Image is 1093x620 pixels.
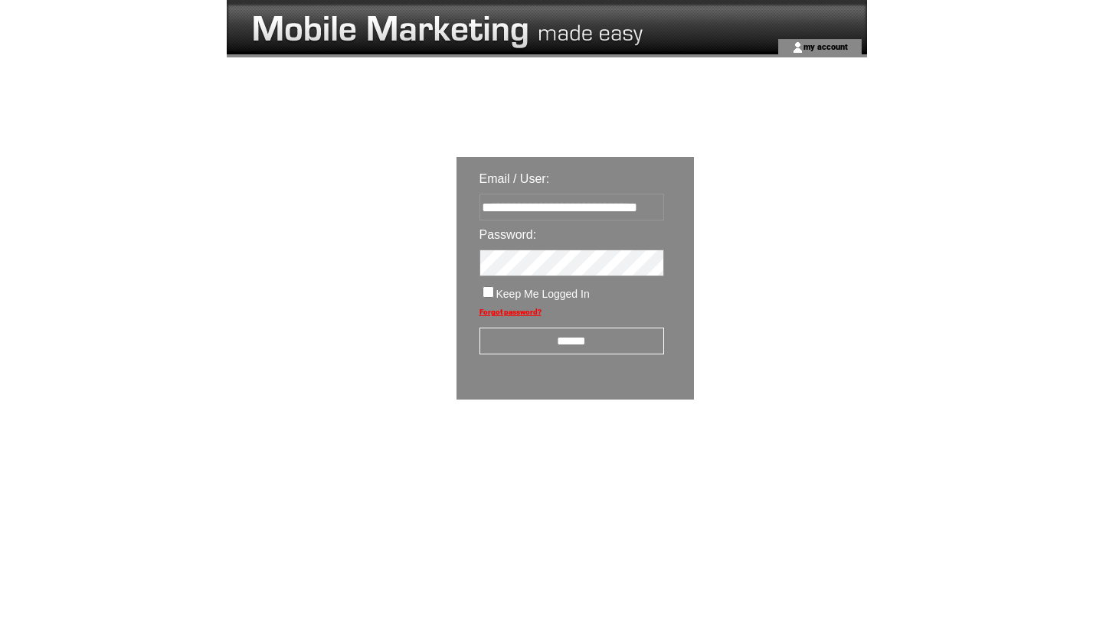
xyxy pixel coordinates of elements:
span: Password: [479,228,537,241]
a: my account [803,41,848,51]
span: Email / User: [479,172,550,185]
a: Forgot password? [479,308,542,316]
img: account_icon.gif [792,41,803,54]
img: transparent.png [738,438,815,457]
span: Keep Me Logged In [496,288,590,300]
